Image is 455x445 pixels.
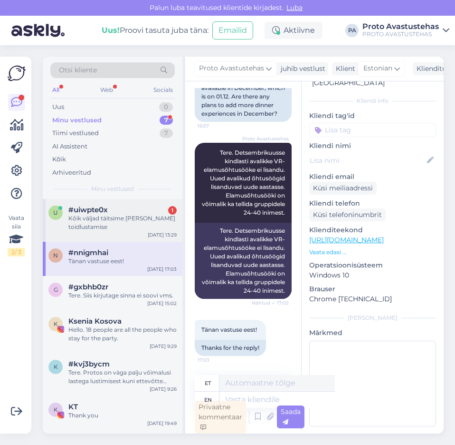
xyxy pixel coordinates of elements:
div: Privaatne kommentaar [195,401,246,434]
div: Klienditugi [413,64,453,74]
p: Kliendi telefon [309,198,436,208]
div: Küsi meiliaadressi [309,182,377,195]
p: Märkmed [309,328,436,338]
div: Tiimi vestlused [52,129,99,138]
div: PA [345,24,359,37]
div: Aktiivne [265,22,322,39]
div: en [204,392,212,408]
span: Proto Avastustehas [199,63,264,74]
p: Operatsioonisüsteem [309,260,436,270]
div: 2 / 3 [8,248,25,257]
p: Chrome [TECHNICAL_ID] [309,294,436,304]
span: Minu vestlused [91,185,134,193]
b: Uus! [102,26,120,35]
div: [DATE] 15:02 [147,300,177,307]
div: PROTO AVASTUSTEHAS [362,30,439,38]
span: KT [68,403,78,411]
div: Tere. Protos on väga palju võimalusi lastega lustimisest kuni ettevõtte juubelini: [URL][DOMAIN_N... [68,368,177,386]
div: Tere. Siis kirjutage sinna ei soovi vms. [68,291,177,300]
span: g [54,286,58,293]
div: [DATE] 17:03 [147,266,177,273]
p: Vaata edasi ... [309,248,436,257]
div: Tere. Detsembrikuusse kindlasti avalikke VR-elamusõhtusööke ei lisandu. Uued avalikud õhtusöögid ... [195,223,292,299]
span: K [54,406,58,413]
div: Minu vestlused [52,116,102,125]
span: Proto Avastustehas [242,135,289,142]
div: [DATE] 9:29 [150,343,177,350]
div: Kliendi info [309,97,436,105]
div: Kõik väljad täitsime [PERSON_NAME] toidlustamise [68,214,177,231]
input: Lisa tag [309,123,436,137]
div: Thanks for the reply! [195,340,266,356]
span: 16:57 [198,122,233,129]
div: 7 [160,129,173,138]
span: 17:03 [198,356,233,364]
span: #gxbhb0zr [68,283,108,291]
div: Socials [152,84,175,96]
img: Askly Logo [8,64,26,82]
a: [URL][DOMAIN_NAME] [309,236,384,244]
span: K [54,320,58,327]
button: Emailid [212,21,253,40]
span: #uiwpte0x [68,206,108,214]
div: [DATE] 19:49 [147,420,177,427]
div: 0 [159,102,173,112]
div: [DATE] 9:26 [150,386,177,393]
span: Otsi kliente [59,65,97,75]
div: Tänan vastuse eest! [68,257,177,266]
div: 1 [168,206,177,215]
span: Saada [281,407,301,426]
span: #nnigmhai [68,248,108,257]
div: et [205,375,211,391]
div: Hello. 18 people are all the people who stay for the party. [68,326,177,343]
p: Kliendi nimi [309,141,436,151]
div: Arhiveeritud [52,168,91,178]
div: Proto Avastustehas [362,23,439,30]
p: Kliendi email [309,172,436,182]
span: n [53,252,58,259]
span: Ksenia Kosova [68,317,122,326]
input: Lisa nimi [310,155,425,166]
span: u [53,209,58,216]
a: Proto AvastustehasPROTO AVASTUSTEHAS [362,23,449,38]
p: Windows 10 [309,270,436,280]
p: Kliendi tag'id [309,111,436,121]
div: [DATE] 13:29 [148,231,177,238]
span: #kvj3bycm [68,360,110,368]
div: Uus [52,102,64,112]
div: juhib vestlust [277,64,325,74]
div: Klient [332,64,355,74]
div: Proovi tasuta juba täna: [102,25,209,36]
p: Brauser [309,284,436,294]
div: [PERSON_NAME] [309,314,436,322]
div: Web [98,84,115,96]
div: All [50,84,61,96]
div: Küsi telefoninumbrit [309,208,386,221]
div: 7 [160,116,173,125]
span: Tänan vastuse eest! [201,326,257,333]
span: k [54,363,58,370]
p: Klienditeekond [309,225,436,235]
span: Estonian [363,63,392,74]
span: Luba [284,3,305,12]
div: Kõik [52,155,66,164]
div: Vaata siia [8,214,25,257]
span: Nähtud ✓ 17:02 [252,299,289,307]
div: Thank you [68,411,177,420]
span: Tere. Detsembrikuusse kindlasti avalikke VR-elamusõhtusööke ei lisandu. Uued avalikud õhtusöögid ... [202,149,286,216]
div: AI Assistent [52,142,87,151]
